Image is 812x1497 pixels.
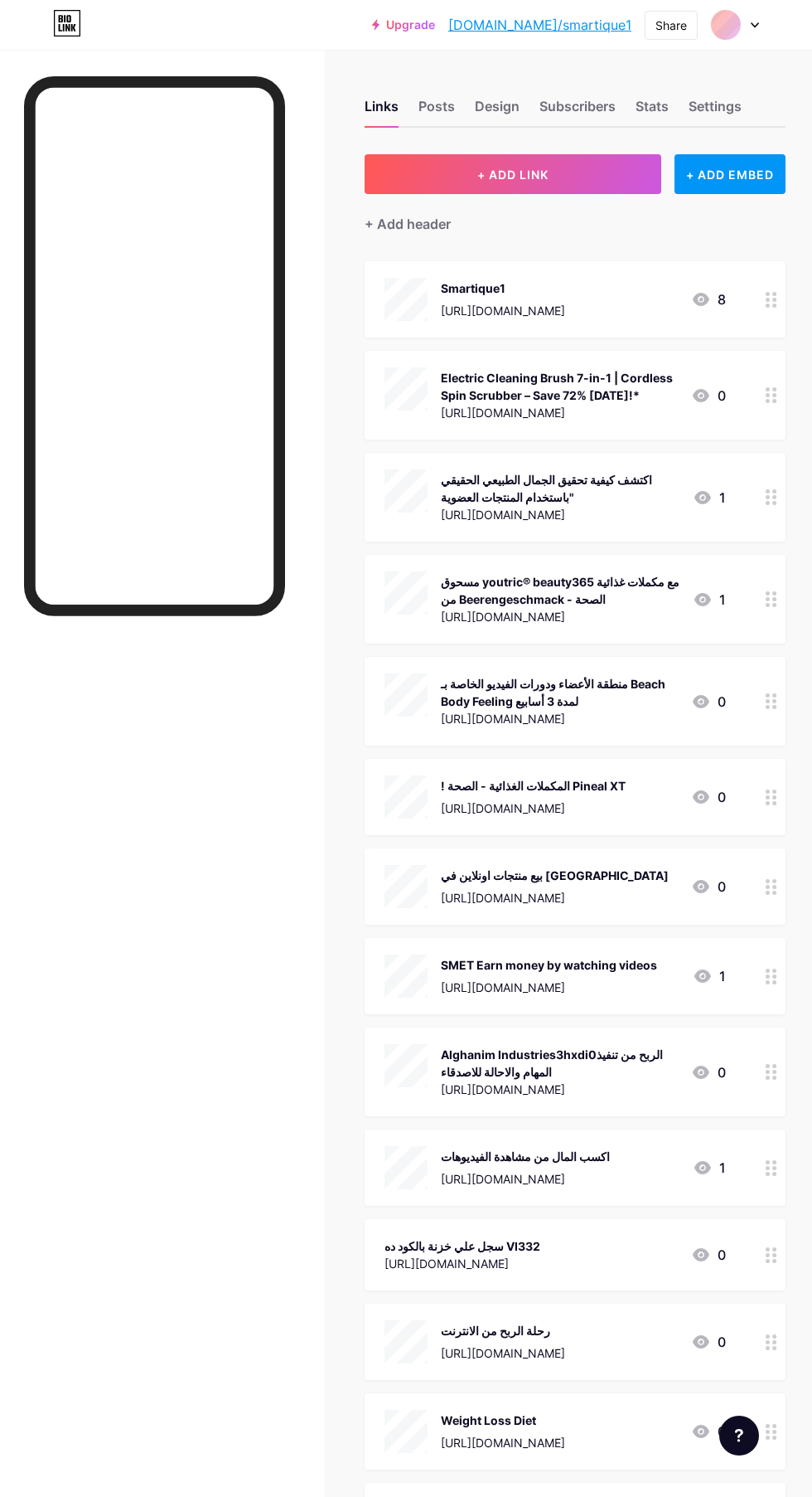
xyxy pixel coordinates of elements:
[441,956,657,974] div: SMET Earn money by watching videos
[441,777,626,795] div: ! المكملات الغذائية - الصحة Pineal XT
[441,800,626,817] div: [URL][DOMAIN_NAME]
[693,488,726,508] div: 1
[384,1255,540,1272] div: [URL][DOMAIN_NAME]
[689,96,742,126] div: Settings
[418,96,455,126] div: Posts
[441,1322,565,1339] div: رحلة الربح من الانترنت
[691,1245,726,1265] div: 0
[691,1332,726,1352] div: 0
[441,1148,610,1165] div: اكسب المال من مشاهدة الفيديوهات
[365,154,661,194] button: + ADD LINK
[691,692,726,712] div: 0
[441,675,678,710] div: منطقة الأعضاء ودورات الفيديو الخاصة بـ Beach Body Feeling لمدة 3 أسابيع
[441,471,679,506] div: اكتشف كيفية تحقيق الجمال الطبيعي الحقيقي باستخدام المنتجات العضوية"
[691,1422,726,1441] div: 0
[636,96,669,126] div: Stats
[693,966,726,986] div: 1
[384,1237,540,1255] div: سجل علي خزنة بالكود ده VI332
[691,787,726,807] div: 0
[691,386,726,406] div: 0
[441,573,679,608] div: مسحوق youtric® beauty365 مع مكملات غذائية من Beerengeschmack - الصحة
[441,279,565,297] div: Smartique1
[441,369,678,404] div: Electric Cleaning Brush 7-in-1 | Cordless Spin Scrubber – Save 72% [DATE]!*
[674,154,785,194] div: + ADD EMBED
[477,168,549,182] span: + ADD LINK
[475,96,520,126] div: Design
[365,214,451,234] div: + Add header
[441,1081,678,1098] div: [URL][DOMAIN_NAME]
[448,15,631,35] a: [DOMAIN_NAME]/smartique1
[372,18,435,32] a: Upgrade
[655,17,687,34] div: Share
[691,289,726,309] div: 8
[539,96,616,126] div: Subscribers
[441,1434,565,1451] div: [URL][DOMAIN_NAME]
[693,590,726,610] div: 1
[693,1158,726,1178] div: 1
[691,877,726,897] div: 0
[441,302,565,319] div: [URL][DOMAIN_NAME]
[441,404,678,421] div: [URL][DOMAIN_NAME]
[441,979,657,996] div: [URL][DOMAIN_NAME]
[441,506,679,523] div: [URL][DOMAIN_NAME]
[441,1046,678,1081] div: Alghanim Industries3hxdi0الربح من تنفيذ المهام والاحالة للاصدقاء
[441,1170,610,1188] div: [URL][DOMAIN_NAME]
[441,867,669,884] div: بيع منتجات اونلاين في [GEOGRAPHIC_DATA]
[441,1344,565,1362] div: [URL][DOMAIN_NAME]
[691,1062,726,1082] div: 0
[441,1412,565,1429] div: Weight Loss Diet
[365,96,399,126] div: Links
[441,608,679,625] div: [URL][DOMAIN_NAME]
[441,889,669,906] div: [URL][DOMAIN_NAME]
[441,710,678,727] div: [URL][DOMAIN_NAME]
